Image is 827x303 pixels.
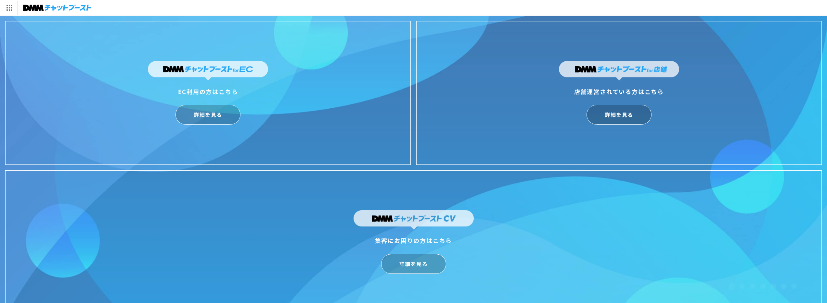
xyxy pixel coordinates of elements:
img: DMMチャットブーストCV [354,210,474,230]
div: EC利用の方はこちら [148,86,268,97]
a: 詳細を見る [381,254,446,274]
a: 詳細を見る [175,105,240,125]
div: 店舗運営されている方はこちら [559,86,679,97]
a: 詳細を見る [587,105,652,125]
div: 集客にお困りの方はこちら [354,235,474,246]
img: チャットブースト [23,3,91,12]
img: DMMチャットブーストfor店舗 [559,61,679,80]
img: サービス [1,1,17,15]
img: DMMチャットブーストforEC [148,61,268,80]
